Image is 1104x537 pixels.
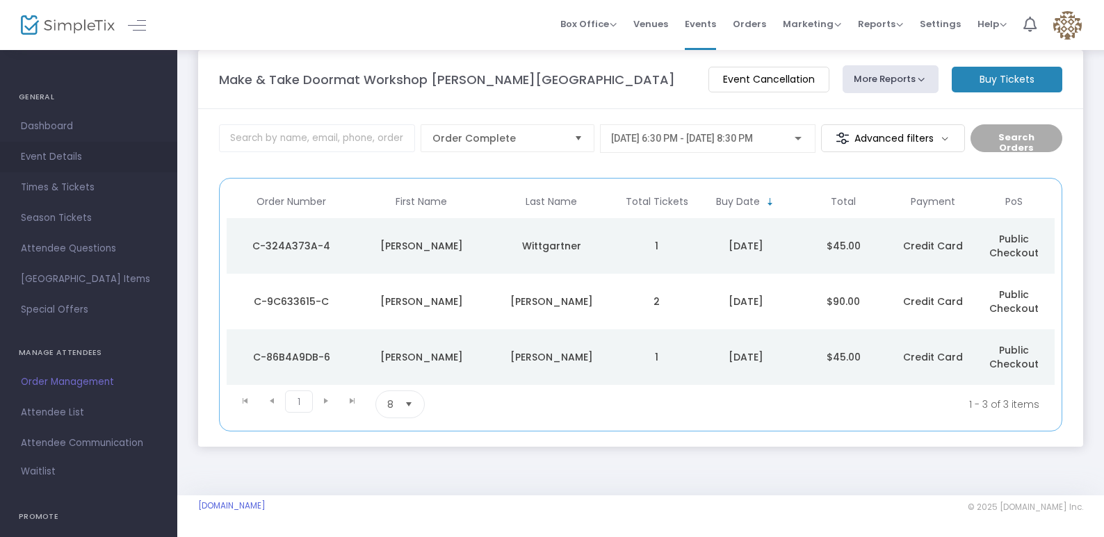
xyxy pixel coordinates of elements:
span: Order Management [21,373,156,391]
span: Attendee Questions [21,240,156,258]
div: 8/20/2025 [701,239,791,253]
span: Public Checkout [989,288,1039,315]
span: Special Offers [21,301,156,319]
span: Credit Card [903,295,963,308]
div: C-324A373A-4 [230,239,353,253]
td: 1 [616,218,697,274]
div: Carrie [360,350,483,364]
button: More Reports [843,65,939,93]
span: Payment [911,196,955,208]
button: Select [399,391,419,418]
td: 1 [616,329,697,385]
span: Attendee List [21,404,156,422]
span: Event Details [21,148,156,166]
span: Buy Date [716,196,760,208]
span: Total [831,196,856,208]
m-button: Buy Tickets [952,67,1062,92]
div: C-9C633615-C [230,295,353,308]
img: filter [836,131,850,145]
td: $45.00 [795,218,892,274]
span: 8 [387,397,393,411]
m-button: Event Cancellation [708,67,829,92]
div: Kendra [360,295,483,308]
td: $90.00 [795,274,892,329]
h4: GENERAL [19,83,159,111]
div: Sewell [490,350,613,364]
span: Order Number [257,196,326,208]
span: [DATE] 6:30 PM - [DATE] 8:30 PM [611,133,753,144]
td: $45.00 [795,329,892,385]
span: Credit Card [903,350,963,364]
m-panel-title: Make & Take Doormat Workshop [PERSON_NAME][GEOGRAPHIC_DATA] [219,70,675,89]
span: Settings [920,6,961,42]
span: Page 1 [285,390,313,413]
span: Public Checkout [989,343,1039,371]
span: PoS [1005,196,1023,208]
span: Public Checkout [989,232,1039,260]
button: Select [569,125,588,151]
div: Wittgartner [490,239,613,253]
a: [DOMAIN_NAME] [198,500,266,511]
span: Waitlist [21,465,56,479]
div: Browning [490,295,613,308]
span: Orders [733,6,766,42]
div: Ashley [360,239,483,253]
span: Attendee Communication [21,434,156,452]
h4: PROMOTE [19,503,159,531]
h4: MANAGE ATTENDEES [19,339,159,367]
div: Data table [227,185,1055,385]
span: Season Tickets [21,209,156,227]
span: Reports [858,17,903,31]
span: Credit Card [903,239,963,253]
span: Box Office [560,17,617,31]
div: C-86B4A9DB-6 [230,350,353,364]
span: Sortable [765,197,776,208]
span: Marketing [783,17,841,31]
span: Last Name [526,196,577,208]
span: Help [977,17,1007,31]
span: Dashboard [21,117,156,135]
span: Times & Tickets [21,179,156,197]
kendo-pager-info: 1 - 3 of 3 items [562,390,1039,418]
m-button: Advanced filters [821,124,965,152]
span: Order Complete [432,131,563,145]
span: Events [685,6,716,42]
span: © 2025 [DOMAIN_NAME] Inc. [968,502,1083,513]
span: First Name [396,196,447,208]
input: Search by name, email, phone, order number, ip address, or last 4 digits of card [219,124,415,152]
th: Total Tickets [616,185,697,218]
div: 8/19/2025 [701,295,791,308]
span: [GEOGRAPHIC_DATA] Items [21,270,156,288]
span: Venues [633,6,668,42]
td: 2 [616,274,697,329]
div: 8/19/2025 [701,350,791,364]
